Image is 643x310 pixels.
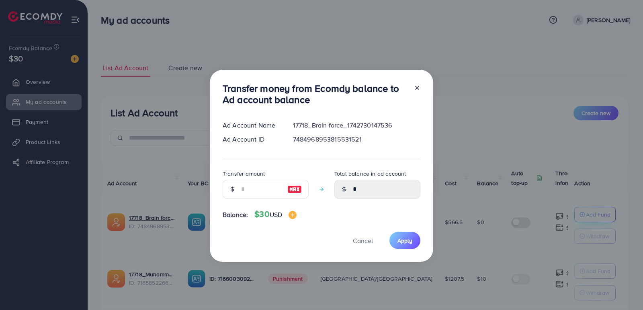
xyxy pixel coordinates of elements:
[287,135,427,144] div: 7484968953815531521
[289,211,297,219] img: image
[223,83,408,106] h3: Transfer money from Ecomdy balance to Ad account balance
[389,232,420,249] button: Apply
[343,232,383,249] button: Cancel
[216,121,287,130] div: Ad Account Name
[254,209,297,219] h4: $30
[334,170,406,178] label: Total balance in ad account
[223,210,248,219] span: Balance:
[223,170,265,178] label: Transfer amount
[216,135,287,144] div: Ad Account ID
[397,237,412,245] span: Apply
[270,210,282,219] span: USD
[609,274,637,304] iframe: Chat
[287,184,302,194] img: image
[287,121,427,130] div: 17718_Brain force_1742730147536
[353,236,373,245] span: Cancel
